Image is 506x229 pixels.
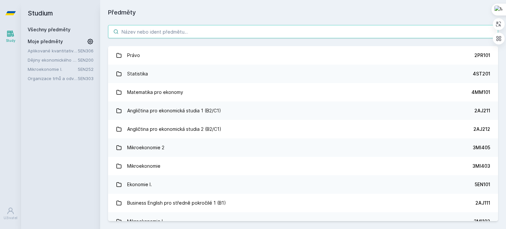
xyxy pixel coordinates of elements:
[127,49,140,62] div: Právo
[28,27,70,32] a: Všechny předměty
[28,38,63,45] span: Moje předměty
[108,175,498,194] a: Ekonomie I. 5EN101
[127,123,221,136] div: Angličtina pro ekonomická studia 2 (B2/C1)
[127,141,164,154] div: Mikroekonomie 2
[475,200,490,206] div: 2AJ111
[28,75,78,82] a: Organizace trhů a odvětví
[28,66,78,72] a: Mikroekonomie I.
[472,163,490,169] div: 3MI403
[474,107,490,114] div: 2AJ211
[108,101,498,120] a: Angličtina pro ekonomická studia 1 (B2/C1) 2AJ211
[127,215,163,228] div: Mikroekonomie I
[108,157,498,175] a: Mikroekonomie 3MI403
[108,194,498,212] a: Business English pro středně pokročilé 1 (B1) 2AJ111
[473,144,490,151] div: 3MI405
[1,204,20,224] a: Uživatel
[127,86,183,99] div: Matematika pro ekonomy
[108,8,498,17] h1: Předměty
[78,48,94,53] a: 5EN306
[1,26,20,46] a: Study
[108,65,498,83] a: Statistika 4ST201
[127,104,221,117] div: Angličtina pro ekonomická studia 1 (B2/C1)
[28,47,78,54] a: Aplikované kvantitativní metody I
[475,181,490,188] div: 5EN101
[471,89,490,96] div: 4MM101
[78,57,94,63] a: 5EN200
[4,215,17,220] div: Uživatel
[108,83,498,101] a: Matematika pro ekonomy 4MM101
[28,57,78,63] a: Dějiny ekonomického myšlení
[474,218,490,225] div: 3MI102
[473,71,490,77] div: 4ST201
[6,38,15,43] div: Study
[474,52,490,59] div: 2PR101
[473,126,490,132] div: 2AJ212
[108,138,498,157] a: Mikroekonomie 2 3MI405
[108,25,498,38] input: Název nebo ident předmětu…
[127,159,160,173] div: Mikroekonomie
[108,46,498,65] a: Právo 2PR101
[78,67,94,72] a: 5EN252
[127,178,152,191] div: Ekonomie I.
[78,76,94,81] a: 5EN303
[127,67,148,80] div: Statistika
[108,120,498,138] a: Angličtina pro ekonomická studia 2 (B2/C1) 2AJ212
[127,196,226,210] div: Business English pro středně pokročilé 1 (B1)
